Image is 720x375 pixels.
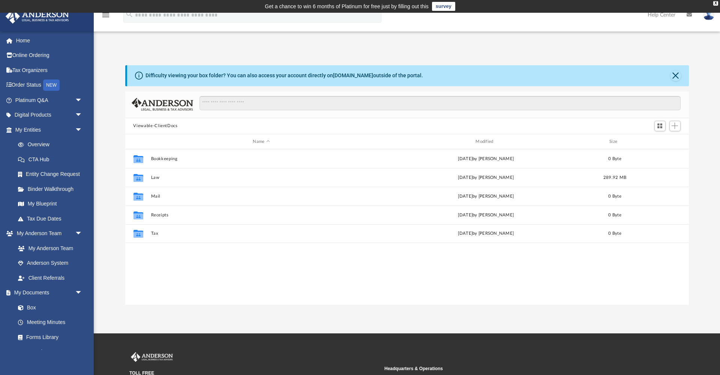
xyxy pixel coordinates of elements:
a: My Entitiesarrow_drop_down [5,122,94,137]
span: 0 Byte [608,194,621,198]
a: Client Referrals [10,270,90,285]
div: [DATE] by [PERSON_NAME] [375,193,597,200]
div: Difficulty viewing your box folder? You can also access your account directly on outside of the p... [145,72,423,79]
img: Anderson Advisors Platinum Portal [3,9,71,24]
div: Size [600,138,630,145]
div: NEW [43,79,60,91]
a: Tax Organizers [5,63,94,78]
div: id [128,138,147,145]
i: search [125,10,133,18]
a: Platinum Q&Aarrow_drop_down [5,93,94,108]
a: Overview [10,137,94,152]
small: Headquarters & Operations [384,365,634,372]
a: My Blueprint [10,196,90,211]
button: Receipts [151,213,372,217]
span: arrow_drop_down [75,93,90,108]
div: Modified [375,138,596,145]
span: 0 Byte [608,157,621,161]
div: [DATE] by [PERSON_NAME] [375,174,597,181]
button: Add [669,121,681,131]
a: My Documentsarrow_drop_down [5,285,90,300]
a: Entity Change Request [10,167,94,182]
button: Mail [151,194,372,199]
a: Notarize [10,345,90,360]
div: Get a chance to win 6 months of Platinum for free just by filling out this [265,2,429,11]
a: menu [101,14,110,19]
button: Viewable-ClientDocs [133,123,177,129]
button: Tax [151,231,372,236]
a: Order StatusNEW [5,78,94,93]
a: Anderson System [10,256,90,271]
div: grid [125,149,689,304]
a: Box [10,300,86,315]
span: 289.92 MB [603,175,626,180]
span: 0 Byte [608,213,621,217]
span: arrow_drop_down [75,108,90,123]
a: My Anderson Team [10,241,86,256]
a: Forms Library [10,330,86,345]
div: [DATE] by [PERSON_NAME] [375,156,597,162]
button: Bookkeeping [151,156,372,161]
img: User Pic [703,9,714,20]
span: arrow_drop_down [75,122,90,138]
a: Meeting Minutes [10,315,90,330]
span: arrow_drop_down [75,226,90,241]
div: Name [150,138,372,145]
a: My Anderson Teamarrow_drop_down [5,226,90,241]
a: Online Ordering [5,48,94,63]
a: CTA Hub [10,152,94,167]
span: arrow_drop_down [75,285,90,301]
input: Search files and folders [199,96,680,110]
a: Digital Productsarrow_drop_down [5,108,94,123]
button: Switch to Grid View [654,121,666,131]
div: [DATE] by [PERSON_NAME] [375,212,597,219]
a: [DOMAIN_NAME] [333,72,373,78]
div: close [713,1,718,6]
a: survey [432,2,455,11]
a: Binder Walkthrough [10,181,94,196]
button: Law [151,175,372,180]
a: Tax Due Dates [10,211,94,226]
img: Anderson Advisors Platinum Portal [129,352,174,362]
div: [DATE] by [PERSON_NAME] [375,231,597,237]
div: id [633,138,685,145]
button: Close [670,70,681,81]
i: menu [101,10,110,19]
a: Home [5,33,94,48]
span: 0 Byte [608,232,621,236]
